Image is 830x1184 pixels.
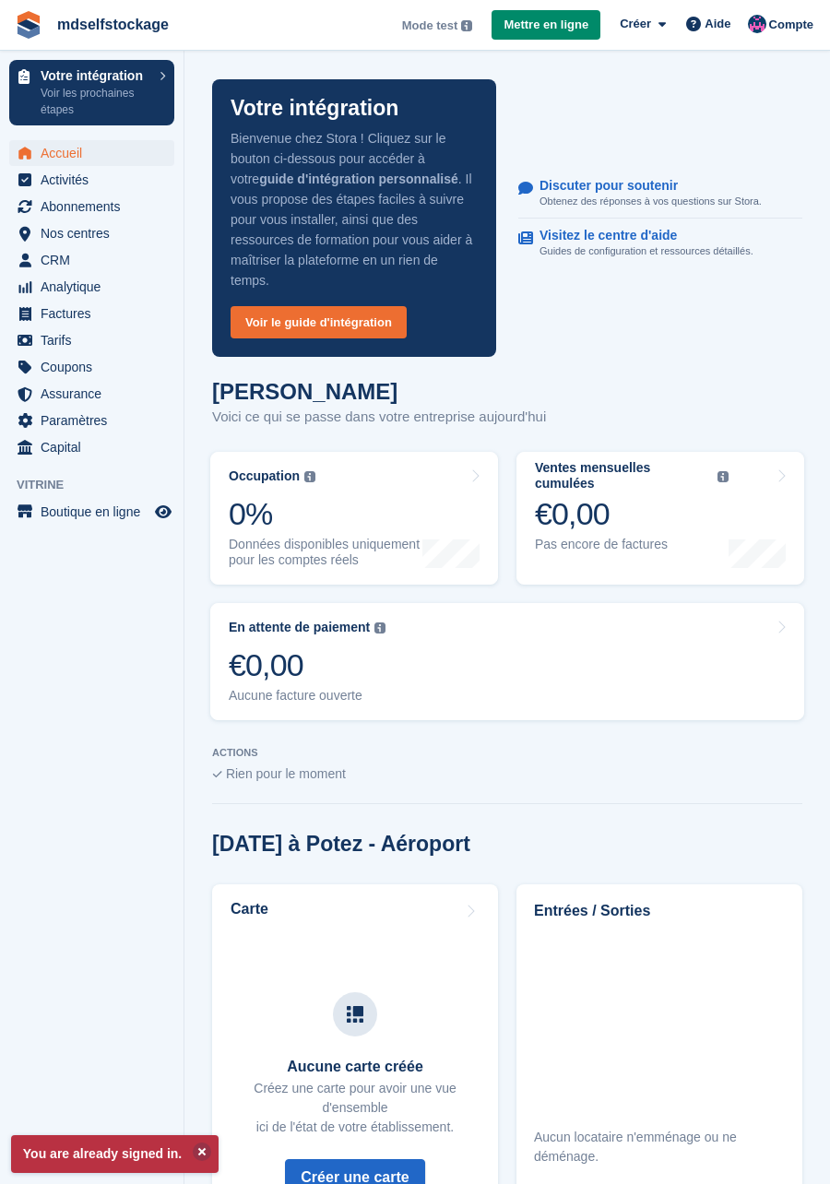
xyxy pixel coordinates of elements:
[152,501,174,523] a: Boutique d'aperçu
[41,408,151,433] span: Paramètres
[535,460,713,491] div: Ventes mensuelles cumulées
[41,140,151,166] span: Accueil
[516,452,804,585] a: Ventes mensuelles cumulées €0,00 Pas encore de factures
[769,16,813,34] span: Compte
[535,495,729,533] div: €0,00
[212,379,546,404] h1: [PERSON_NAME]
[229,688,385,704] div: Aucune facture ouverte
[212,407,546,428] p: Voici ce qui se passe dans votre entreprise aujourd'hui
[539,228,739,243] p: Visitez le centre d'aide
[41,499,151,525] span: Boutique en ligne
[212,747,802,759] p: ACTIONS
[518,169,802,219] a: Discuter pour soutenir Obtenez des réponses à vos questions sur Stora.
[229,495,422,533] div: 0%
[212,832,470,857] h2: [DATE] à Potez - Aéroport
[304,471,315,482] img: icon-info-grey-7440780725fd019a000dd9b08b2336e03edf1995a4989e88bcd33f0948082b44.svg
[9,434,174,460] a: menu
[231,98,398,119] p: Votre intégration
[210,452,498,585] a: Occupation 0% Données disponibles uniquement pour les comptes réels
[9,140,174,166] a: menu
[229,537,422,568] div: Données disponibles uniquement pour les comptes réels
[402,17,458,35] span: Mode test
[9,354,174,380] a: menu
[231,306,407,338] a: Voir le guide d'intégration
[504,16,588,34] span: Mettre en ligne
[259,172,458,186] strong: guide d'intégration personnalisé
[9,327,174,353] a: menu
[518,219,802,268] a: Visitez le centre d'aide Guides de configuration et ressources détaillés.
[41,194,151,219] span: Abonnements
[231,128,478,290] p: Bienvenue chez Stora ! Cliquez sur le bouton ci-dessous pour accéder à votre . Il vous propose de...
[461,20,472,31] img: icon-info-grey-7440780725fd019a000dd9b08b2336e03edf1995a4989e88bcd33f0948082b44.svg
[41,69,150,82] p: Votre intégration
[9,194,174,219] a: menu
[717,471,729,482] img: icon-info-grey-7440780725fd019a000dd9b08b2336e03edf1995a4989e88bcd33f0948082b44.svg
[748,15,766,33] img: Melvin Dabonneville
[9,274,174,300] a: menu
[9,247,174,273] a: menu
[9,301,174,326] a: menu
[534,900,785,922] h2: Entrées / Sorties
[41,301,151,326] span: Factures
[9,381,174,407] a: menu
[231,901,268,918] h2: Carte
[229,646,385,684] div: €0,00
[41,85,150,118] p: Voir les prochaines étapes
[41,220,151,246] span: Nos centres
[9,60,174,125] a: Votre intégration Voir les prochaines étapes
[231,1059,480,1075] h3: Aucune carte créée
[705,15,730,33] span: Aide
[210,603,804,720] a: En attente de paiement €0,00 Aucune facture ouverte
[492,10,600,41] a: Mettre en ligne
[534,1128,785,1166] div: Aucun locataire n'emménage ou ne déménage.
[231,1079,480,1137] p: Créez une carte pour avoir une vue d'ensemble ici de l'état de votre établissement.
[17,476,184,494] span: Vitrine
[41,274,151,300] span: Analytique
[50,9,176,40] a: mdselfstockage
[9,408,174,433] a: menu
[9,167,174,193] a: menu
[539,178,747,194] p: Discuter pour soutenir
[226,766,346,781] span: Rien pour le moment
[11,1135,219,1173] p: You are already signed in.
[539,243,753,259] p: Guides de configuration et ressources détaillés.
[229,620,370,635] div: En attente de paiement
[41,434,151,460] span: Capital
[41,327,151,353] span: Tarifs
[539,194,762,209] p: Obtenez des réponses à vos questions sur Stora.
[41,247,151,273] span: CRM
[41,381,151,407] span: Assurance
[535,537,729,552] div: Pas encore de factures
[620,15,651,33] span: Créer
[374,622,385,633] img: icon-info-grey-7440780725fd019a000dd9b08b2336e03edf1995a4989e88bcd33f0948082b44.svg
[229,468,300,484] div: Occupation
[41,354,151,380] span: Coupons
[212,771,222,778] img: blank_slate_check_icon-ba018cac091ee9be17c0a81a6c232d5eb81de652e7a59be601be346b1b6ddf79.svg
[9,499,174,525] a: menu
[15,11,42,39] img: stora-icon-8386f47178a22dfd0bd8f6a31ec36ba5ce8667c1dd55bd0f319d3a0aa187defe.svg
[41,167,151,193] span: Activités
[347,1006,363,1023] img: map-icn-33ee37083ee616e46c38cad1a60f524a97daa1e2b2c8c0bc3eb3415660979fc1.svg
[9,220,174,246] a: menu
